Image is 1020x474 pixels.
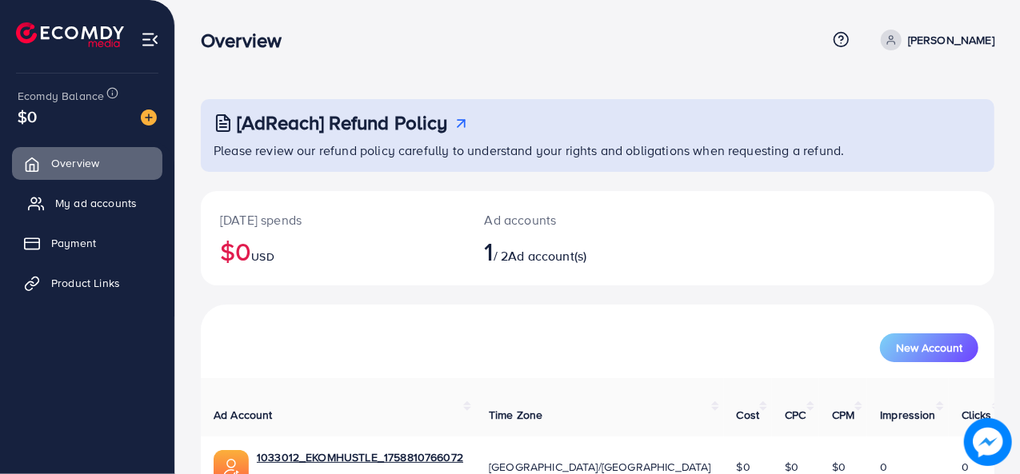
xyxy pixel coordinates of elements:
p: Please review our refund policy carefully to understand your rights and obligations when requesti... [214,141,985,160]
span: $0 [18,105,37,128]
span: New Account [896,342,962,353]
img: image [141,110,157,125]
span: My ad accounts [55,195,137,211]
span: 1 [485,233,494,269]
p: [DATE] spends [220,210,446,229]
h2: $0 [220,236,446,266]
span: Cost [737,407,760,423]
span: Product Links [51,275,120,291]
span: Overview [51,155,99,171]
a: 1033012_EKOMHUSTLE_1758810766072 [257,449,463,465]
span: CPC [785,407,806,423]
span: Ecomdy Balance [18,88,104,104]
h3: Overview [201,29,294,52]
img: logo [16,22,124,47]
h2: / 2 [485,236,645,266]
span: USD [251,249,274,265]
span: Ad account(s) [508,247,586,265]
span: Ad Account [214,407,273,423]
a: Overview [12,147,162,179]
span: Clicks [962,407,992,423]
span: Time Zone [489,407,542,423]
a: Payment [12,227,162,259]
h3: [AdReach] Refund Policy [237,111,448,134]
a: [PERSON_NAME] [874,30,994,50]
img: menu [141,30,159,49]
span: CPM [832,407,854,423]
a: Product Links [12,267,162,299]
span: Payment [51,235,96,251]
p: Ad accounts [485,210,645,229]
button: New Account [880,333,978,362]
span: Impression [880,407,936,423]
p: [PERSON_NAME] [908,30,994,50]
img: image [964,418,1012,466]
a: My ad accounts [12,187,162,219]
